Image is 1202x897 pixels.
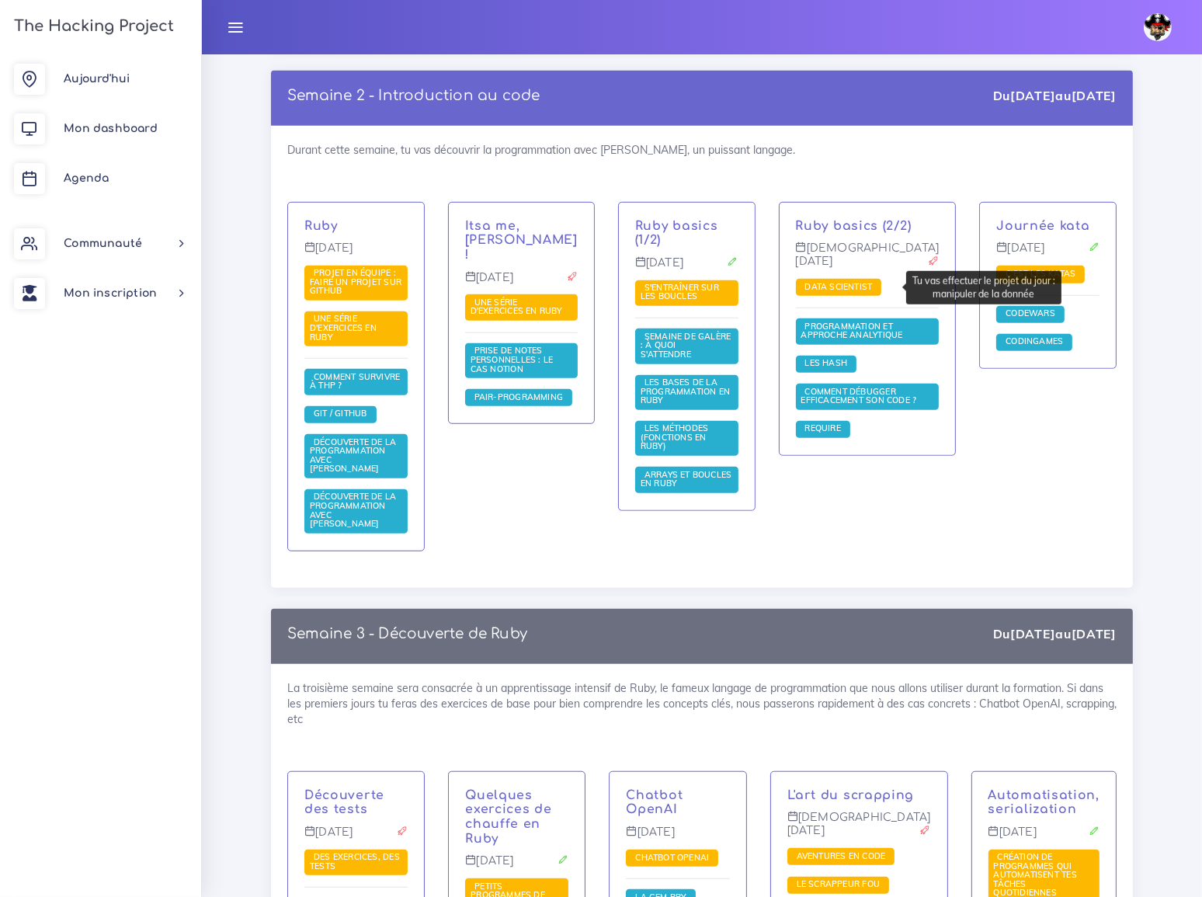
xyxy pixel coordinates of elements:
a: Les Hash [801,358,852,369]
p: Journée kata [996,219,1100,234]
a: Les méthodes (fonctions en Ruby) [641,423,709,452]
strong: [DATE] [1010,626,1055,641]
p: Semaine 3 - Découverte de Ruby [287,625,527,642]
span: Le scrappeur fou [793,878,884,889]
a: Require [801,423,845,434]
a: Ruby basics (2/2) [796,219,912,233]
div: Du au [993,625,1117,643]
span: Aventures en code [793,850,890,861]
p: Quelques exercices de chauffe en Ruby [465,788,568,847]
span: Une série d'exercices en Ruby [310,313,377,342]
a: Prise de notes personnelles : le cas Notion [471,346,554,374]
a: Une série d'exercices en Ruby [310,314,377,342]
a: Les bases de la programmation en Ruby [641,377,730,406]
span: Aujourd'hui [64,73,130,85]
span: Les Hash [801,357,852,368]
span: Codewars [1002,308,1059,318]
a: Ruby [304,219,338,233]
a: Programmation et approche analytique [801,322,907,342]
div: Durant cette semaine, tu vas découvrir la programmation avec [PERSON_NAME], un puissant langage. [271,126,1133,588]
span: Une série d'exercices en Ruby [471,297,566,317]
span: S'entraîner sur les boucles [641,282,719,302]
span: Les bases de la programmation en Ruby [641,377,730,405]
span: Mon dashboard [64,123,158,134]
span: Les méthodes (fonctions en Ruby) [641,422,709,451]
p: [DATE] [304,826,408,850]
p: [DATE] [635,256,738,281]
span: Chatbot OpenAI [631,852,713,863]
p: [DATE] [465,271,578,296]
a: Découverte de la programmation avec [PERSON_NAME] [310,436,396,475]
span: Mon inscription [64,287,157,299]
span: Communauté [64,238,142,249]
a: Pair-Programming [471,392,567,403]
a: Arrays et boucles en Ruby [641,469,732,489]
a: Git / Github [310,409,371,419]
p: L'art du scrapping [787,788,931,803]
span: Prise de notes personnelles : le cas Notion [471,345,554,374]
a: Semaine de galère : à quoi s'attendre [641,331,731,360]
a: S'entraîner sur les boucles [641,283,719,303]
a: Comment débugger efficacement son code ? [801,386,921,406]
strong: [DATE] [1072,88,1117,103]
span: Pair-Programming [471,391,567,402]
h3: The Hacking Project [9,18,174,35]
a: Projet en équipe : faire un projet sur Github [310,268,401,297]
span: Comment survivre à THP ? [310,371,400,391]
p: Automatisation, serialization [988,788,1100,818]
img: avatar [1144,13,1172,41]
p: [DATE] [304,242,408,266]
p: [DATE] [465,854,568,879]
span: Agenda [64,172,109,184]
div: Du au [993,87,1117,105]
strong: [DATE] [1072,626,1117,641]
p: [DEMOGRAPHIC_DATA][DATE] [796,242,940,280]
a: Itsa me, [PERSON_NAME] ! [465,219,578,262]
a: Une série d'exercices en Ruby [471,297,566,318]
p: [DATE] [996,242,1100,266]
a: Comment survivre à THP ? [310,372,400,392]
strong: [DATE] [1010,88,1055,103]
p: Chatbot OpenAI [626,788,729,818]
div: Tu vas effectuer le projet du jour : manipuler de la donnée [906,271,1061,304]
p: [DATE] [626,826,729,850]
span: Projet en équipe : faire un projet sur Github [310,267,401,296]
a: Découverte de la programmation avec [PERSON_NAME] [310,492,396,530]
span: Git / Github [310,408,371,419]
p: Découverte des tests [304,788,408,818]
span: C'est les katas [1002,268,1079,279]
p: [DATE] [988,826,1100,850]
a: Semaine 2 - Introduction au code [287,88,540,103]
span: Codingames [1002,336,1067,346]
span: Require [801,422,845,433]
p: [DEMOGRAPHIC_DATA][DATE] [787,811,931,849]
a: Ruby basics (1/2) [635,219,718,248]
span: Des exercices, des tests [310,851,400,871]
a: Data scientist [801,281,877,292]
span: Programmation et approche analytique [801,321,907,341]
